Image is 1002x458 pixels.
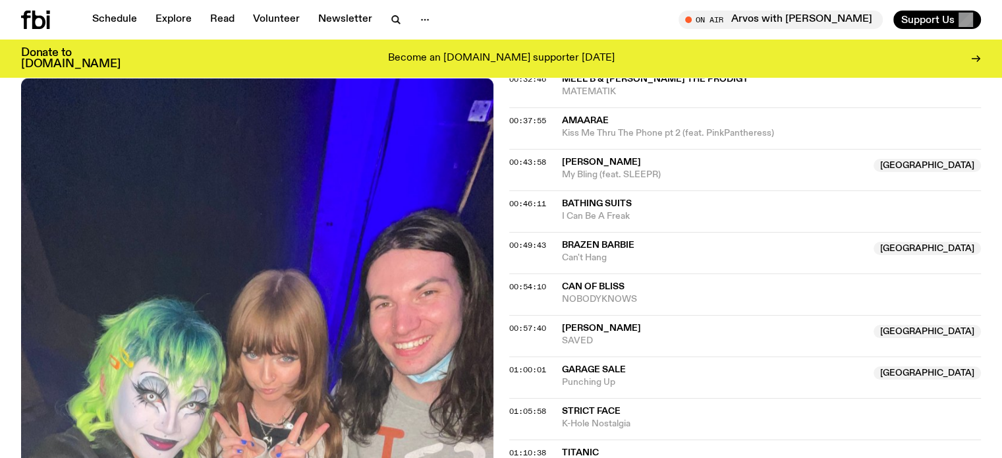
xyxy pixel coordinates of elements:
[562,293,982,306] span: NOBODYKNOWS
[84,11,145,29] a: Schedule
[509,159,546,166] button: 00:43:58
[509,115,546,126] span: 00:37:55
[562,376,866,389] span: Punching Up
[509,157,546,167] span: 00:43:58
[893,11,981,29] button: Support Us
[245,11,308,29] a: Volunteer
[562,241,634,250] span: Brazen Barbie
[562,282,625,291] span: Can of Bliss
[562,324,641,333] span: [PERSON_NAME]
[874,242,981,255] span: [GEOGRAPHIC_DATA]
[509,283,546,291] button: 00:54:10
[509,200,546,208] button: 00:46:11
[901,14,955,26] span: Support Us
[562,407,621,416] span: Strict Face
[874,366,981,380] span: [GEOGRAPHIC_DATA]
[388,53,615,65] p: Become an [DOMAIN_NAME] supporter [DATE]
[562,335,866,347] span: SAVED
[509,366,546,374] button: 01:00:01
[562,169,866,181] span: My Bling (feat. SLEEPR)
[562,252,866,264] span: Can't Hang
[509,74,546,84] span: 00:32:46
[310,11,380,29] a: Newsletter
[874,159,981,172] span: [GEOGRAPHIC_DATA]
[509,240,546,250] span: 00:49:43
[509,117,546,125] button: 00:37:55
[509,242,546,249] button: 00:49:43
[509,281,546,292] span: 00:54:10
[509,323,546,333] span: 00:57:40
[202,11,242,29] a: Read
[509,447,546,458] span: 01:10:38
[679,11,883,29] button: On AirArvos with [PERSON_NAME]
[509,76,546,83] button: 00:32:46
[562,116,609,125] span: Amaarae
[509,325,546,332] button: 00:57:40
[562,157,641,167] span: [PERSON_NAME]
[509,406,546,416] span: 01:05:58
[509,198,546,209] span: 00:46:11
[562,448,599,457] span: Titanic
[509,449,546,457] button: 01:10:38
[21,47,121,70] h3: Donate to [DOMAIN_NAME]
[562,74,748,84] span: Meel B & [PERSON_NAME] The Prodigy
[509,364,546,375] span: 01:00:01
[693,14,876,24] span: Tune in live
[148,11,200,29] a: Explore
[562,210,982,223] span: I Can Be A Freak
[562,86,982,98] span: MATEMATIK
[562,199,632,208] span: Bathing Suits
[509,408,546,415] button: 01:05:58
[874,325,981,338] span: [GEOGRAPHIC_DATA]
[562,418,982,430] span: K-Hole Nostalgia
[562,365,626,374] span: Garage Sale
[562,127,982,140] span: Kiss Me Thru The Phone pt 2 (feat. PinkPantheress)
